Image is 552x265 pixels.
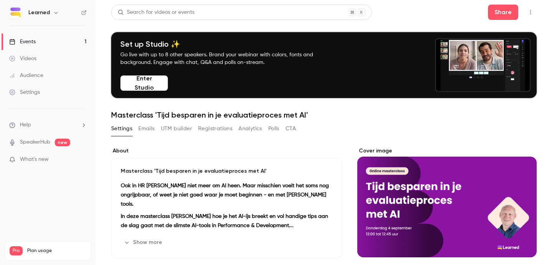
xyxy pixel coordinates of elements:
p: Masterclass 'Tijd besparen in je evaluatieproces met AI' [121,167,332,175]
iframe: Noticeable Trigger [77,156,87,163]
div: Search for videos or events [118,8,194,16]
h4: Set up Studio ✨ [120,39,331,49]
span: Plan usage [27,248,86,254]
strong: In deze masterclass [PERSON_NAME] hoe je het AI-ijs breekt en vol handige tips aan de slag gaat m... [121,214,328,228]
span: new [55,139,70,146]
div: Videos [9,55,36,62]
button: Enter Studio [120,75,168,91]
span: What's new [20,155,49,164]
button: Polls [268,123,279,135]
h6: Learned [28,9,50,16]
button: Analytics [238,123,262,135]
button: Settings [111,123,132,135]
button: Share [488,5,518,20]
span: Help [20,121,31,129]
h1: Masterclass 'Tijd besparen in je evaluatieproces met AI' [111,110,537,119]
button: Emails [138,123,154,135]
button: Registrations [198,123,232,135]
button: CTA [286,123,296,135]
button: UTM builder [161,123,192,135]
div: Settings [9,88,40,96]
strong: Ook in HR [PERSON_NAME] niet meer om AI heen. Maar misschien voelt het soms nog ongrijpbaar, of w... [121,183,329,207]
div: Events [9,38,36,46]
a: SpeakerHub [20,138,50,146]
label: About [111,147,342,155]
section: Cover image [357,147,537,257]
label: Cover image [357,147,537,155]
p: Go live with up to 8 other speakers. Brand your webinar with colors, fonts and background. Engage... [120,51,331,66]
span: Pro [10,246,23,255]
button: Show more [121,236,167,249]
div: Audience [9,72,43,79]
li: help-dropdown-opener [9,121,87,129]
img: Learned [10,7,22,19]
